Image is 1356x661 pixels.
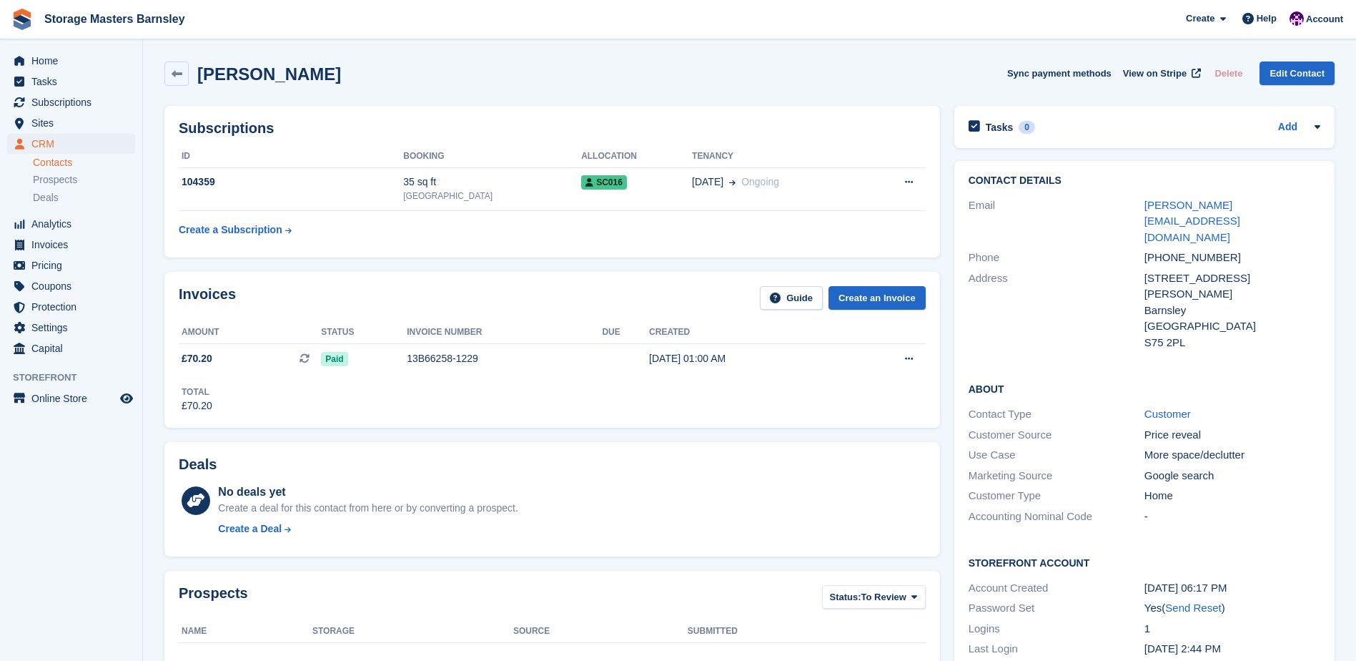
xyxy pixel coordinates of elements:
[1290,11,1304,26] img: Louise Masters
[1144,468,1320,484] div: Google search
[969,175,1320,187] h2: Contact Details
[969,600,1144,617] div: Password Set
[1144,270,1320,303] div: [STREET_ADDRESS][PERSON_NAME]
[7,297,135,317] a: menu
[118,390,135,407] a: Preview store
[969,580,1144,597] div: Account Created
[33,156,135,170] a: Contacts
[969,427,1144,444] div: Customer Source
[7,255,135,275] a: menu
[33,173,77,187] span: Prospects
[31,92,117,112] span: Subscriptions
[581,175,627,190] span: SC016
[7,388,135,408] a: menu
[969,197,1144,246] div: Email
[179,585,248,612] h2: Prospects
[218,484,518,501] div: No deals yet
[1144,427,1320,444] div: Price reveal
[218,522,518,537] a: Create a Deal
[1144,509,1320,525] div: -
[7,235,135,255] a: menu
[969,641,1144,657] div: Last Login
[312,620,513,643] th: Storage
[31,113,117,133] span: Sites
[602,321,649,344] th: Due
[31,276,117,296] span: Coupons
[1144,199,1240,243] a: [PERSON_NAME][EMAIL_ADDRESS][DOMAIN_NAME]
[1144,335,1320,351] div: S75 2PL
[1162,602,1224,614] span: ( )
[649,351,848,366] div: [DATE] 01:00 AM
[321,321,407,344] th: Status
[1144,250,1320,266] div: [PHONE_NUMBER]
[11,9,33,30] img: stora-icon-8386f47178a22dfd0bd8f6a31ec36ba5ce8667c1dd55bd0f319d3a0aa187defe.svg
[688,620,926,643] th: Submitted
[1019,121,1035,134] div: 0
[1144,580,1320,597] div: [DATE] 06:17 PM
[179,217,292,243] a: Create a Subscription
[407,351,602,366] div: 13B66258-1229
[1306,12,1343,26] span: Account
[7,51,135,71] a: menu
[1165,602,1221,614] a: Send Reset
[7,318,135,338] a: menu
[969,488,1144,504] div: Customer Type
[7,214,135,234] a: menu
[182,386,212,398] div: Total
[969,509,1144,525] div: Accounting Nominal Code
[321,352,347,366] span: Paid
[969,406,1144,423] div: Contact Type
[969,381,1320,396] h2: About
[179,620,312,643] th: Name
[403,190,581,202] div: [GEOGRAPHIC_DATA]
[1144,621,1320,637] div: 1
[31,297,117,317] span: Protection
[179,222,282,238] div: Create a Subscription
[179,145,403,168] th: ID
[741,176,779,187] span: Ongoing
[1123,67,1187,81] span: View on Stripe
[969,447,1144,464] div: Use Case
[7,134,135,154] a: menu
[31,338,117,358] span: Capital
[179,175,403,190] div: 104359
[31,235,117,255] span: Invoices
[182,351,212,366] span: £70.20
[1186,11,1214,26] span: Create
[7,276,135,296] a: menu
[31,51,117,71] span: Home
[1144,408,1191,420] a: Customer
[39,7,191,31] a: Storage Masters Barnsley
[31,388,117,408] span: Online Store
[1007,62,1112,85] button: Sync payment methods
[197,64,341,84] h2: [PERSON_NAME]
[403,145,581,168] th: Booking
[760,286,823,310] a: Guide
[31,214,117,234] span: Analytics
[407,321,602,344] th: Invoice number
[861,590,906,604] span: To Review
[692,175,723,190] span: [DATE]
[1144,642,1221,655] time: 2025-08-29 13:44:39 UTC
[649,321,848,344] th: Created
[33,172,135,187] a: Prospects
[7,72,135,92] a: menu
[830,590,861,604] span: Status:
[1209,62,1248,85] button: Delete
[969,270,1144,351] div: Address
[1144,600,1320,617] div: Yes
[179,321,321,344] th: Amount
[1257,11,1277,26] span: Help
[513,620,688,643] th: Source
[179,456,217,473] h2: Deals
[828,286,926,310] a: Create an Invoice
[218,522,282,537] div: Create a Deal
[1260,62,1335,85] a: Edit Contact
[969,555,1320,569] h2: Storefront Account
[1144,488,1320,504] div: Home
[1144,318,1320,335] div: [GEOGRAPHIC_DATA]
[179,286,236,310] h2: Invoices
[7,113,135,133] a: menu
[31,255,117,275] span: Pricing
[31,134,117,154] span: CRM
